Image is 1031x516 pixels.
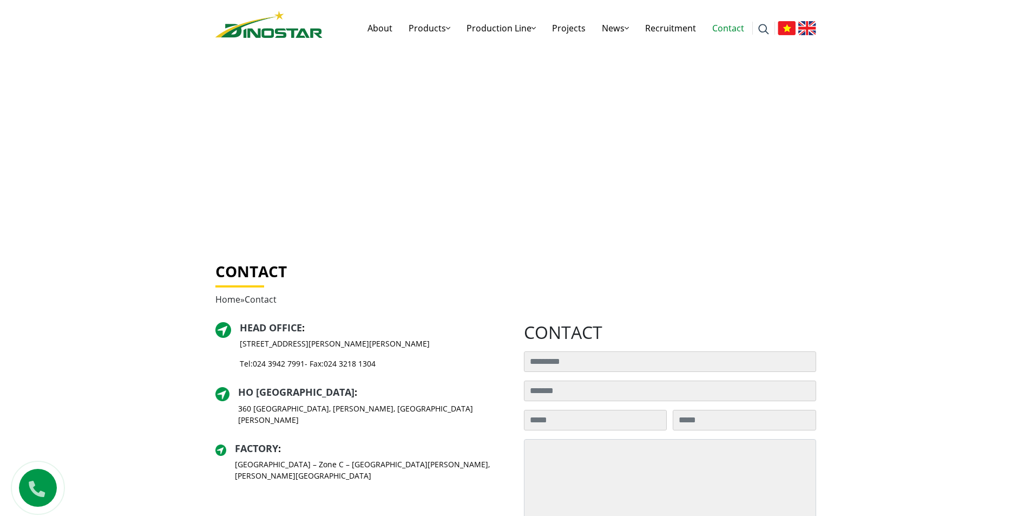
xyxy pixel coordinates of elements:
img: search [758,24,769,35]
a: Production Line [458,11,544,45]
a: 024 3218 1304 [324,358,376,369]
a: Recruitment [637,11,704,45]
a: About [359,11,400,45]
img: directer [215,387,229,401]
span: Contact [245,293,277,305]
p: Tel: - Fax: [240,358,430,369]
h2: : [238,387,508,399]
img: directer [215,445,226,455]
a: Products [400,11,458,45]
img: logo [215,11,323,38]
span: » [215,293,277,305]
p: [GEOGRAPHIC_DATA] – Zone C – [GEOGRAPHIC_DATA][PERSON_NAME], [PERSON_NAME][GEOGRAPHIC_DATA] [235,459,508,481]
h1: Contact [215,263,816,281]
a: 024 3942 7991 [253,358,305,369]
h2: : [235,443,508,455]
p: [STREET_ADDRESS][PERSON_NAME][PERSON_NAME] [240,338,430,349]
a: Home [215,293,240,305]
h2: contact [524,322,816,343]
p: 360 [GEOGRAPHIC_DATA], [PERSON_NAME], [GEOGRAPHIC_DATA][PERSON_NAME] [238,403,508,426]
a: Projects [544,11,594,45]
img: Tiếng Việt [778,21,796,35]
a: Factory [235,442,278,455]
img: English [798,21,816,35]
a: HO [GEOGRAPHIC_DATA] [238,386,354,399]
img: directer [215,322,231,338]
a: News [594,11,637,45]
a: Contact [704,11,752,45]
a: Head Office [240,321,302,334]
h2: : [240,322,430,334]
